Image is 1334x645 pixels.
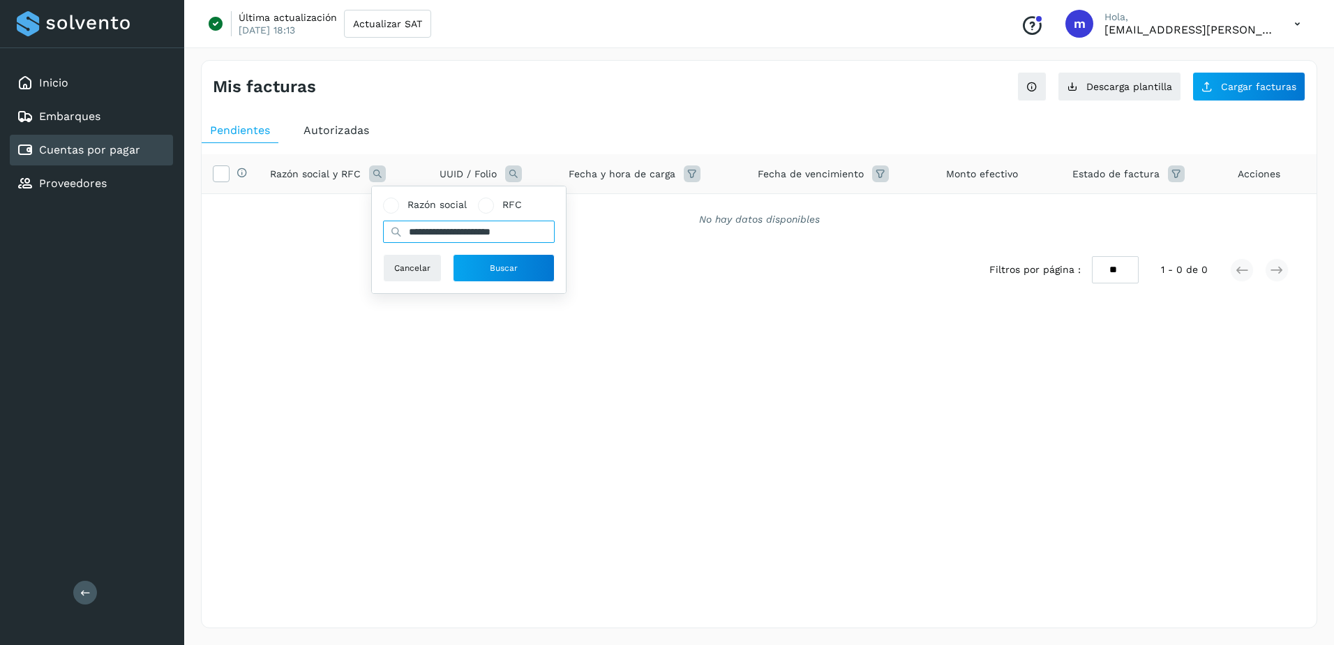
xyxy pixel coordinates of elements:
span: Pendientes [210,124,270,137]
a: Proveedores [39,177,107,190]
span: 1 - 0 de 0 [1161,262,1208,277]
span: Fecha y hora de carga [569,167,675,181]
div: No hay datos disponibles [220,212,1298,227]
p: Hola, [1104,11,1272,23]
div: Proveedores [10,168,173,199]
p: [DATE] 18:13 [239,24,295,36]
button: Cargar facturas [1192,72,1305,101]
p: mlozano@joffroy.com [1104,23,1272,36]
span: UUID / Folio [440,167,497,181]
div: Cuentas por pagar [10,135,173,165]
a: Inicio [39,76,68,89]
span: Filtros por página : [989,262,1081,277]
h4: Mis facturas [213,77,316,97]
span: Monto efectivo [946,167,1018,181]
span: Estado de factura [1072,167,1160,181]
span: Razón social y RFC [270,167,361,181]
a: Cuentas por pagar [39,143,140,156]
span: Autorizadas [303,124,369,137]
div: Embarques [10,101,173,132]
a: Embarques [39,110,100,123]
button: Actualizar SAT [344,10,431,38]
span: Acciones [1238,167,1280,181]
button: Descarga plantilla [1058,72,1181,101]
span: Descarga plantilla [1086,82,1172,91]
span: Cargar facturas [1221,82,1296,91]
span: Fecha de vencimiento [758,167,864,181]
span: Actualizar SAT [353,19,422,29]
p: Última actualización [239,11,337,24]
div: Inicio [10,68,173,98]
